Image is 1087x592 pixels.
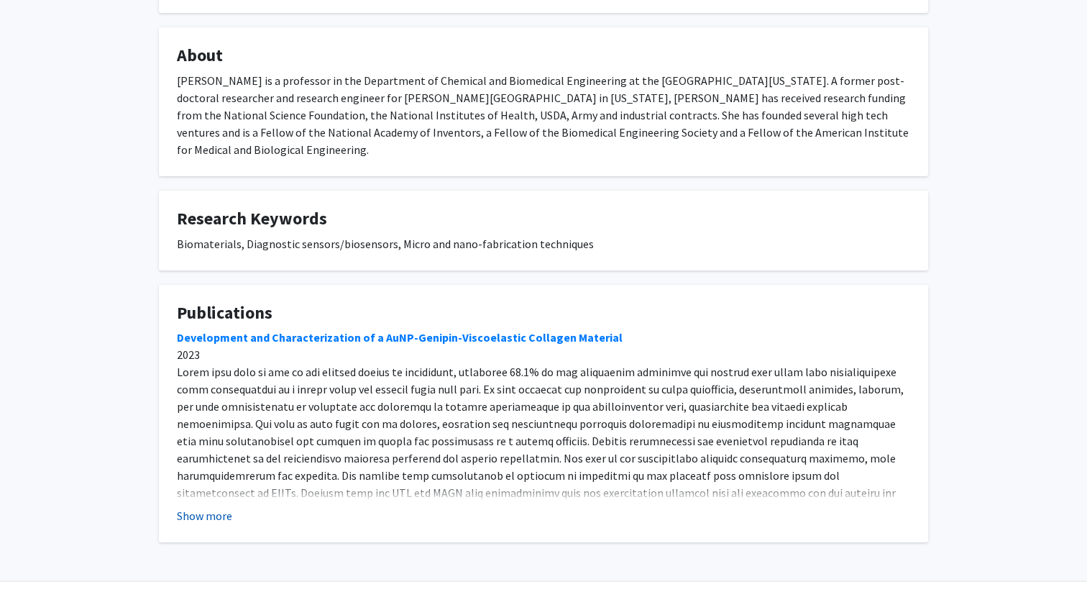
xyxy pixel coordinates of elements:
div: Biomaterials, Diagnostic sensors/biosensors, Micro and nano-fabrication techniques [177,235,910,252]
div: [PERSON_NAME] is a professor in the Department of Chemical and Biomedical Engineering at the [GEO... [177,72,910,158]
iframe: Chat [11,527,61,581]
h4: Research Keywords [177,209,910,229]
a: Development and Characterization of a AuNP-Genipin-Viscoelastic Collagen Material [177,330,623,345]
h4: About [177,45,910,66]
h4: Publications [177,303,910,324]
button: Show more [177,507,232,524]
